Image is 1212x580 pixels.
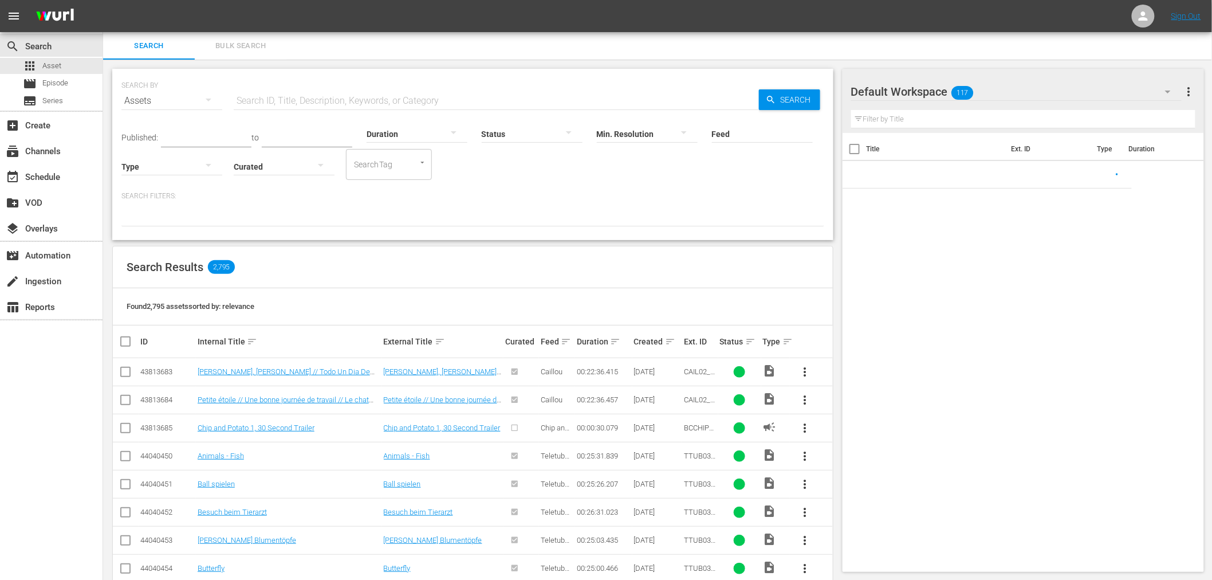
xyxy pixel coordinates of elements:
[198,536,296,544] a: [PERSON_NAME] Blumentöpfe
[198,367,375,385] a: [PERSON_NAME], [PERSON_NAME] // Todo Un Dia De Trabajo // El Maullido Del Gato // Caillou En El E...
[665,336,675,347] span: sort
[634,367,680,376] div: [DATE]
[435,336,445,347] span: sort
[208,260,235,274] span: 2,795
[798,393,812,407] span: more_vert
[763,335,788,348] div: Type
[634,564,680,573] div: [DATE]
[6,300,19,314] span: Reports
[577,480,631,488] div: 00:25:26.207
[42,60,61,72] span: Asset
[42,77,68,89] span: Episode
[634,536,680,544] div: [DATE]
[745,336,755,347] span: sort
[541,452,570,469] span: Teletubbies
[384,367,502,402] a: [PERSON_NAME], [PERSON_NAME] // Todo Un Dia De Trabajo // El Maullido Del Gato // Caillou En El E...
[1122,133,1190,165] th: Duration
[684,536,715,553] span: TTUB03_68
[792,358,819,386] button: more_vert
[763,448,777,462] span: Video
[6,40,19,53] span: Search
[763,364,777,378] span: Video
[384,395,502,421] a: Petite étoile // Une bonne journée de travail // Le chat qui miaule // Caillou dans l'espace
[6,119,19,132] span: Create
[505,337,537,346] div: Curated
[541,508,570,525] span: Teletubbies
[198,452,244,460] a: Animals - Fish
[7,9,21,23] span: menu
[140,452,194,460] div: 44040450
[541,536,570,553] span: Teletubbies
[198,480,235,488] a: Ball spielen
[6,196,19,210] span: VOD
[121,191,824,201] p: Search Filters:
[6,249,19,262] span: Automation
[140,424,194,432] div: 43813685
[792,499,819,526] button: more_vert
[1171,11,1201,21] a: Sign Out
[684,508,715,525] span: TTUB03_64
[792,386,819,414] button: more_vert
[634,424,680,432] div: [DATE]
[792,527,819,554] button: more_vert
[792,442,819,470] button: more_vert
[127,260,203,274] span: Search Results
[634,395,680,404] div: [DATE]
[634,452,680,460] div: [DATE]
[541,335,573,348] div: Feed
[763,420,777,434] span: AD
[577,508,631,516] div: 00:26:31.023
[798,365,812,379] span: more_vert
[127,302,254,311] span: Found 2,795 assets sorted by: relevance
[577,536,631,544] div: 00:25:03.435
[763,476,777,490] span: Video
[684,424,714,449] span: BCCHIP01_TRA0_02
[577,367,631,376] div: 00:22:36.415
[384,536,482,544] a: [PERSON_NAME] Blumentöpfe
[684,337,716,346] div: Ext. ID
[140,508,194,516] div: 44040452
[140,536,194,544] div: 44040453
[247,336,257,347] span: sort
[251,133,259,142] span: to
[6,222,19,236] span: Overlays
[634,508,680,516] div: [DATE]
[140,337,194,346] div: ID
[1090,133,1122,165] th: Type
[684,480,715,497] span: TTUB03_55
[577,395,631,404] div: 00:22:36.457
[763,392,777,406] span: Video
[384,424,501,432] a: Chip and Potato 1, 30 Second Trailer
[140,367,194,376] div: 43813683
[798,477,812,491] span: more_vert
[384,335,502,348] div: External Title
[867,133,1005,165] th: Title
[384,452,430,460] a: Animals - Fish
[798,449,812,463] span: more_vert
[27,3,82,30] img: ans4CAIJ8jUAAAAAAAAAAAAAAAAAAAAAAAAgQb4GAAAAAAAAAAAAAAAAAAAAAAAAJMjXAAAAAAAAAAAAAAAAAAAAAAAAgAT5G...
[23,94,37,108] span: Series
[798,505,812,519] span: more_vert
[782,336,793,347] span: sort
[140,564,194,573] div: 44040454
[792,471,819,498] button: more_vert
[198,395,373,413] a: Petite étoile // Une bonne journée de travail // Le chat qui miaule // Caillou dans l'espace
[634,335,680,348] div: Created
[384,508,453,516] a: Besuch beim Tierarzt
[759,89,820,110] button: Search
[851,76,1182,108] div: Default Workspace
[792,414,819,442] button: more_vert
[198,424,314,432] a: Chip and Potato 1, 30 Second Trailer
[776,89,820,110] span: Search
[541,367,562,376] span: Caillou
[110,40,188,53] span: Search
[798,534,812,547] span: more_vert
[140,395,194,404] div: 43813684
[6,275,19,288] span: Ingestion
[798,421,812,435] span: more_vert
[140,480,194,488] div: 44040451
[1182,85,1195,99] span: more_vert
[6,144,19,158] span: Channels
[417,157,428,168] button: Open
[23,77,37,91] span: Episode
